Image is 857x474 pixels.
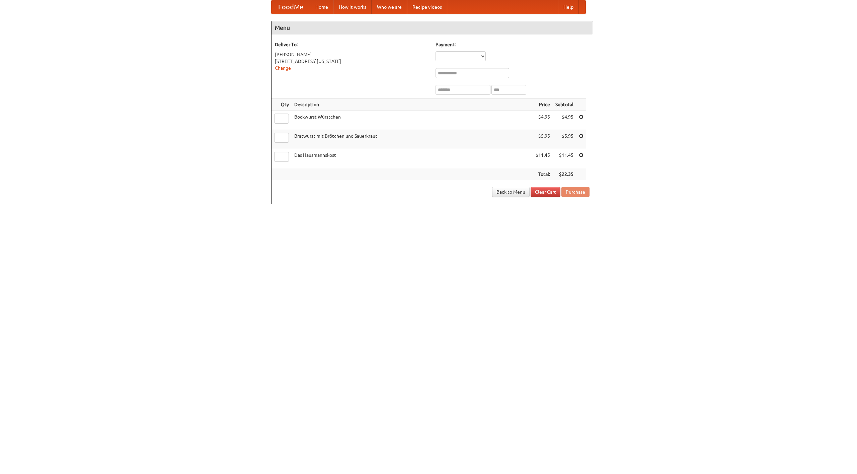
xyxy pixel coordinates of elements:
[558,0,579,14] a: Help
[553,168,576,181] th: $22.35
[292,149,533,168] td: Das Hausmannskost
[292,98,533,111] th: Description
[271,98,292,111] th: Qty
[533,130,553,149] td: $5.95
[271,0,310,14] a: FoodMe
[436,41,590,48] h5: Payment:
[533,149,553,168] td: $11.45
[275,65,291,71] a: Change
[553,130,576,149] td: $5.95
[372,0,407,14] a: Who we are
[292,111,533,130] td: Bockwurst Würstchen
[275,51,429,58] div: [PERSON_NAME]
[553,98,576,111] th: Subtotal
[292,130,533,149] td: Bratwurst mit Brötchen und Sauerkraut
[553,149,576,168] td: $11.45
[533,111,553,130] td: $4.95
[553,111,576,130] td: $4.95
[492,187,530,197] a: Back to Menu
[275,41,429,48] h5: Deliver To:
[275,58,429,65] div: [STREET_ADDRESS][US_STATE]
[407,0,447,14] a: Recipe videos
[333,0,372,14] a: How it works
[531,187,560,197] a: Clear Cart
[533,98,553,111] th: Price
[310,0,333,14] a: Home
[533,168,553,181] th: Total:
[271,21,593,35] h4: Menu
[561,187,590,197] button: Purchase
